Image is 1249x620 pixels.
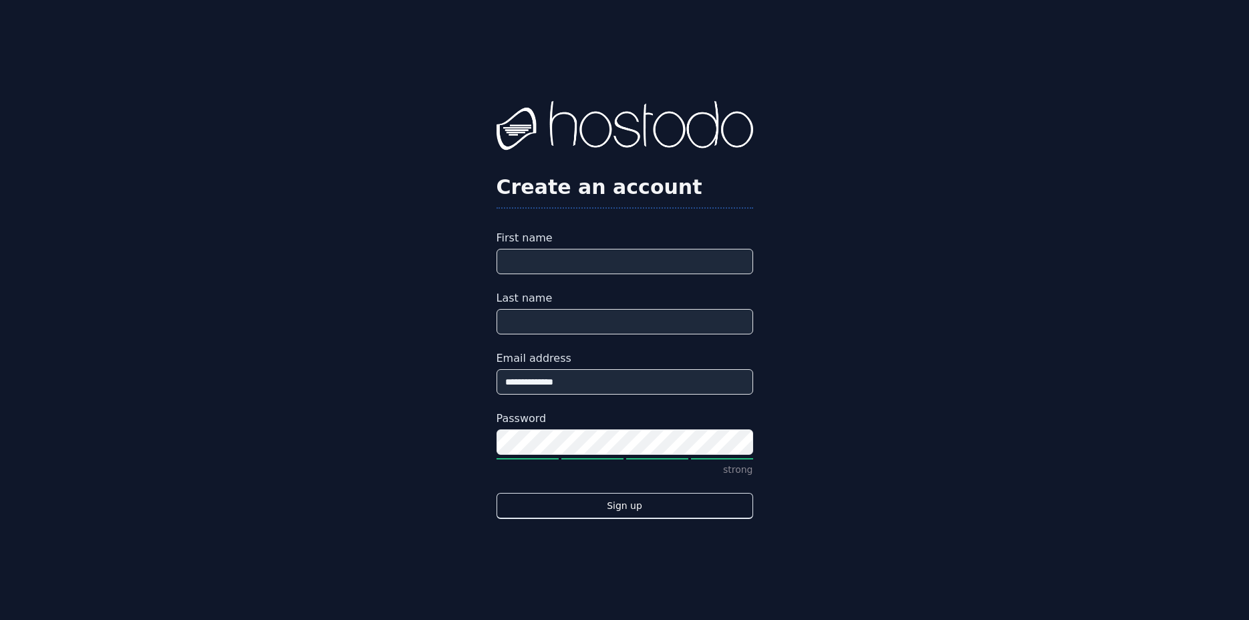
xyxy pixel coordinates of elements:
[497,101,753,154] img: Hostodo
[497,230,753,246] label: First name
[497,175,753,199] h2: Create an account
[497,350,753,367] label: Email address
[497,493,753,519] button: Sign up
[497,290,753,306] label: Last name
[497,463,753,477] p: strong
[497,411,753,427] label: Password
